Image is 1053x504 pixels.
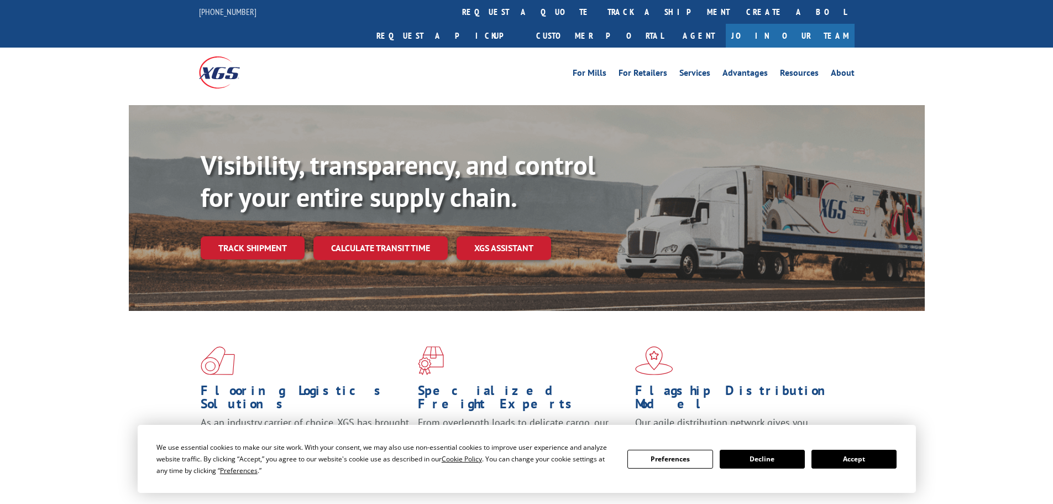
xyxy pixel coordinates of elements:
[528,24,672,48] a: Customer Portal
[313,236,448,260] a: Calculate transit time
[418,416,627,465] p: From overlength loads to delicate cargo, our experienced staff knows the best way to move your fr...
[573,69,606,81] a: For Mills
[722,69,768,81] a: Advantages
[201,148,595,214] b: Visibility, transparency, and control for your entire supply chain.
[635,416,839,442] span: Our agile distribution network gives you nationwide inventory management on demand.
[156,441,614,476] div: We use essential cookies to make our site work. With your consent, we may also use non-essential ...
[635,346,673,375] img: xgs-icon-flagship-distribution-model-red
[780,69,819,81] a: Resources
[220,466,258,475] span: Preferences
[442,454,482,464] span: Cookie Policy
[201,416,409,455] span: As an industry carrier of choice, XGS has brought innovation and dedication to flooring logistics...
[831,69,855,81] a: About
[679,69,710,81] a: Services
[201,236,305,259] a: Track shipment
[418,384,627,416] h1: Specialized Freight Experts
[201,346,235,375] img: xgs-icon-total-supply-chain-intelligence-red
[201,384,410,416] h1: Flooring Logistics Solutions
[199,6,256,17] a: [PHONE_NUMBER]
[726,24,855,48] a: Join Our Team
[720,450,805,469] button: Decline
[138,425,916,493] div: Cookie Consent Prompt
[368,24,528,48] a: Request a pickup
[627,450,713,469] button: Preferences
[619,69,667,81] a: For Retailers
[418,346,444,375] img: xgs-icon-focused-on-flooring-red
[635,384,844,416] h1: Flagship Distribution Model
[672,24,726,48] a: Agent
[811,450,897,469] button: Accept
[457,236,551,260] a: XGS ASSISTANT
